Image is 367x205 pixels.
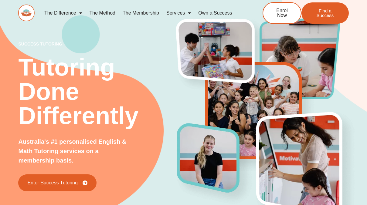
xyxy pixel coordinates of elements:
[18,42,177,46] p: success tutoring
[41,6,86,20] a: The Difference
[27,180,77,185] span: Enter Success Tutoring
[119,6,163,20] a: The Membership
[263,2,301,24] a: Enrol Now
[86,6,119,20] a: The Method
[272,8,292,18] span: Enrol Now
[41,6,243,20] nav: Menu
[195,6,236,20] a: Own a Success
[311,8,340,18] span: Find a Success
[18,137,134,165] p: Australia's #1 personalised English & Math Tutoring services on a membership basis.
[163,6,195,20] a: Services
[18,174,96,191] a: Enter Success Tutoring
[18,55,177,128] h2: Tutoring Done Differently
[301,2,349,24] a: Find a Success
